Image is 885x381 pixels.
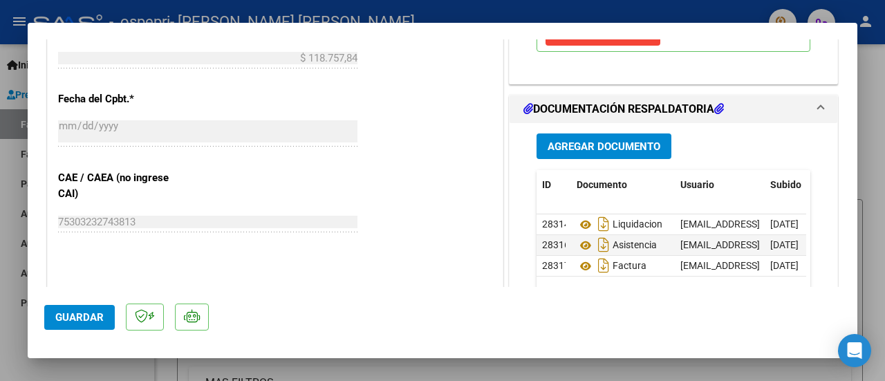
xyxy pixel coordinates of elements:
[770,239,799,250] span: [DATE]
[765,170,834,200] datatable-header-cell: Subido
[523,101,724,118] h1: DOCUMENTACIÓN RESPALDATORIA
[838,334,871,367] div: Open Intercom Messenger
[577,179,627,190] span: Documento
[595,213,613,235] i: Descargar documento
[542,239,570,250] span: 28316
[542,219,570,230] span: 28314
[55,311,104,324] span: Guardar
[510,95,837,123] mat-expansion-panel-header: DOCUMENTACIÓN RESPALDATORIA
[577,240,657,251] span: Asistencia
[557,27,649,39] span: Quitar Legajo
[537,170,571,200] datatable-header-cell: ID
[58,91,188,107] p: Fecha del Cpbt.
[542,260,570,271] span: 28317
[542,179,551,190] span: ID
[770,260,799,271] span: [DATE]
[577,219,662,230] span: Liquidacion
[537,133,671,159] button: Agregar Documento
[58,287,188,303] p: Fecha de Vencimiento
[595,234,613,256] i: Descargar documento
[58,170,188,201] p: CAE / CAEA (no ingrese CAI)
[548,140,660,153] span: Agregar Documento
[577,261,646,272] span: Factura
[770,219,799,230] span: [DATE]
[770,179,801,190] span: Subido
[571,170,675,200] datatable-header-cell: Documento
[44,305,115,330] button: Guardar
[595,254,613,277] i: Descargar documento
[680,179,714,190] span: Usuario
[675,170,765,200] datatable-header-cell: Usuario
